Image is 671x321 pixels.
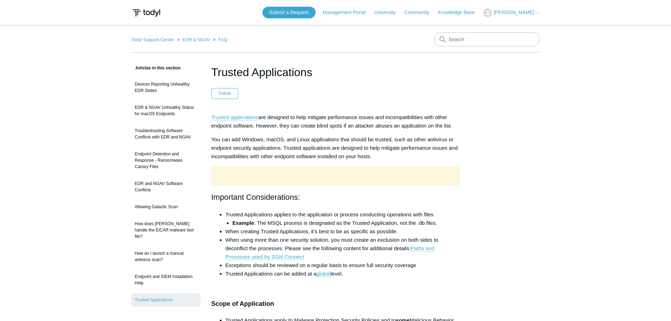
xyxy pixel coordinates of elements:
[131,124,201,144] a: Troubleshooting Software Conflicts with EDR and NGAV
[493,10,534,15] span: [PERSON_NAME]
[131,66,181,70] span: Articles in this section
[225,236,460,261] li: When using more than one security solution, you must create an exclusion on both sides to deconfl...
[316,271,330,277] a: global
[131,217,201,243] a: How does [PERSON_NAME] handle the EICAR malware test file?
[225,261,460,270] li: Exceptions should be reviewed on a regular basis to ensure full security coverage
[131,101,201,121] a: EDR & NGAV Unhealthy Status for macOS Endpoints
[225,227,460,236] li: When creating Trusted Applications, it’s best to be as specific as possible.
[323,9,373,16] a: Management Portal
[175,37,211,42] li: EDR & NGAV
[262,7,316,18] a: Submit a Request
[211,135,460,161] p: You can add Windows, macOS, and Linux applications that should be trusted, such as other antiviru...
[131,293,201,307] a: Trusted Applications
[131,37,174,42] a: Todyl Support Center
[218,37,228,42] a: FAQ
[131,6,161,19] img: Todyl Support Center Help Center home page
[211,299,460,309] h3: Scope of Application
[131,37,176,42] li: Todyl Support Center
[225,245,435,260] a: Paths and Processes used by SGN Connect
[434,32,540,47] input: Search
[211,37,227,42] li: FAQ
[131,78,201,97] a: Devices Reporting Unhealthy EDR States
[211,64,460,81] h1: Trusted Applications
[438,9,482,16] a: Knowledge Base
[131,247,201,266] a: How do I launch a manual antivirus scan?
[374,9,403,16] a: University
[404,9,436,16] a: Community
[182,37,210,42] a: EDR & NGAV
[232,220,254,226] strong: Example
[225,270,460,278] li: Trusted Applications can be added at a level.
[211,88,238,99] button: Follow Article
[131,270,201,290] a: Endpoint and SIEM Installation Help
[483,8,540,17] button: [PERSON_NAME]
[131,200,201,214] a: Allowing Galactic Scan
[211,191,460,203] h2: Important Considerations:
[131,147,201,173] a: Endpoint Detention and Response - Ransomware Canary Files
[211,113,460,130] p: are designed to help mitigate performance issues and incompatibilities with other endpoint softwa...
[211,114,259,121] a: Trusted applications
[232,219,460,227] li: : The MSQL process is designated as the Trusted Application, not the .db files.
[131,177,201,197] a: EDR and NGAV Software Conflicts
[225,210,460,227] li: Trusted Applications applies to the application or process conducting operations with files.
